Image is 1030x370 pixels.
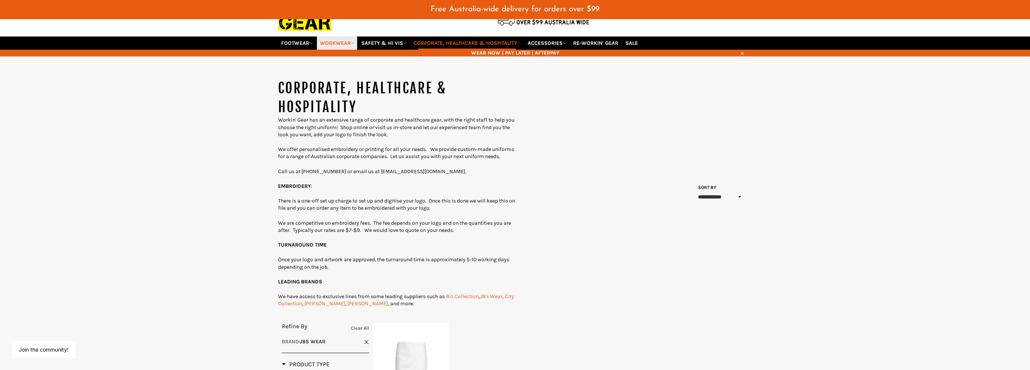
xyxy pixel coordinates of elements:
a: [PERSON_NAME] [304,300,345,307]
p: We offer personalised embroidery or printing for all your needs. We provide custom-made uniforms ... [278,146,515,160]
p: Workin' Gear has an extensive range of corporate and healthcare gear, with the right staff to hel... [278,116,515,138]
a: [PERSON_NAME] [347,300,388,307]
span: : [282,338,326,345]
p: Call us at [PHONE_NUMBER] or email us at [EMAIL_ADDRESS][DOMAIN_NAME]. [278,168,515,175]
span: WEAR NOW | PAY LATER | AFTERPAY [278,49,752,56]
span: Free Australia-wide delivery for orders over $99 [431,5,599,13]
strong: TURNAROUND TIME [278,242,327,248]
a: RE-WORKIN' GEAR [570,37,621,50]
a: SALE [622,37,641,50]
button: Join the community! [19,346,68,353]
h1: CORPORATE, HEALTHCARE & HOSPITALITY [278,79,515,116]
a: FOOTWEAR [278,37,316,50]
a: Biz Collection [446,293,479,300]
a: CORPORATE, HEALTHCARE & HOSPITALITY [411,37,523,50]
a: ACCESSORIES [525,37,569,50]
a: Clear All [351,324,369,332]
a: JB's Wear [480,293,502,300]
a: WORKWEAR [317,37,357,50]
p: There is a one-off set up charge to set up and digitise your logo. Once this is done we will keep... [278,197,515,212]
strong: EMBROIDERY [278,183,311,189]
p: : [278,183,515,190]
a: Brand:JBS WEAR [282,338,369,345]
strong: LEADING BRANDS [278,279,322,285]
label: Sort by [696,184,717,191]
p: Once your logo and artwork are approved, the turnaround time is approximately 5-10 working days d... [278,256,515,271]
p: We are competitive on embroidery fees. The fee depends on your logo and on the quantities you are... [278,219,515,234]
a: SAFETY & HI VIS [358,37,409,50]
p: We have access to exclusive lines from some leading suppliers such as , , , , , and more. [278,293,515,308]
strong: JBS WEAR [300,338,326,345]
span: Refine By [282,323,307,330]
h3: Product Type [282,361,330,368]
a: City Collection [278,293,514,307]
span: Brand [282,338,299,345]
